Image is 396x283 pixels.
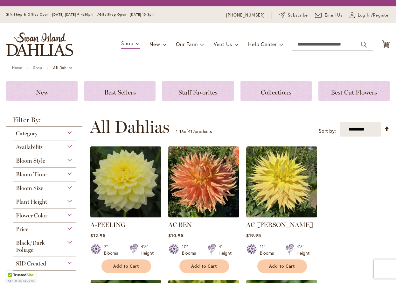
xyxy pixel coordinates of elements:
[90,117,170,137] span: All Dahlias
[90,146,161,217] img: A-Peeling
[246,146,317,217] img: AC Jeri
[6,32,73,56] a: store logo
[104,88,136,96] span: Best Sellers
[104,244,122,256] div: 7" Blooms
[214,41,232,47] span: Visit Us
[168,232,184,238] span: $10.95
[16,239,45,253] span: Black/Dark Foliage
[16,212,47,219] span: Flower Color
[6,12,99,17] span: Gift Shop & Office Open - [DATE]-[DATE] 9-4:30pm /
[246,232,261,238] span: $19.95
[361,39,367,50] button: Search
[219,244,232,256] div: 4' Height
[168,213,239,219] a: AC BEN
[5,260,23,278] iframe: Launch Accessibility Center
[6,81,78,101] a: New
[318,81,390,101] a: Best Cut Flowers
[319,125,336,137] label: Sort by:
[53,65,73,70] strong: All Dahlias
[16,198,47,205] span: Plant Height
[226,12,265,18] a: [PHONE_NUMBER]
[248,41,277,47] span: Help Center
[90,213,161,219] a: A-Peeling
[246,221,313,229] a: AC [PERSON_NAME]
[141,244,154,256] div: 4½' Height
[246,213,317,219] a: AC Jeri
[350,12,390,18] a: Log In/Register
[279,12,308,18] a: Subscribe
[178,88,218,96] span: Staff Favorites
[176,41,198,47] span: Our Farm
[16,144,43,151] span: Availability
[176,128,178,134] span: 1
[101,259,151,273] button: Add to Cart
[33,65,42,70] a: Shop
[121,40,134,46] span: Shop
[179,128,184,134] span: 16
[179,259,229,273] button: Add to Cart
[269,264,295,269] span: Add to Cart
[296,244,309,256] div: 4½' Height
[182,244,200,256] div: 10" Blooms
[113,264,139,269] span: Add to Cart
[16,260,46,267] span: SID Created
[12,65,22,70] a: Home
[288,12,308,18] span: Subscribe
[191,264,217,269] span: Add to Cart
[168,221,192,229] a: AC BEN
[84,81,156,101] a: Best Sellers
[358,12,390,18] span: Log In/Register
[16,226,28,233] span: Price
[90,232,106,238] span: $12.95
[90,221,126,229] a: A-PEELING
[149,41,160,47] span: New
[6,117,82,127] strong: Filter By:
[16,185,43,192] span: Bloom Size
[315,12,343,18] a: Email Us
[162,81,233,101] a: Staff Favorites
[260,244,278,256] div: 11" Blooms
[325,12,343,18] span: Email Us
[240,81,312,101] a: Collections
[16,157,45,164] span: Bloom Style
[257,259,307,273] button: Add to Cart
[261,88,291,96] span: Collections
[99,12,155,17] span: Gift Shop Open - [DATE] 10-3pm
[16,171,46,178] span: Bloom Time
[331,88,377,96] span: Best Cut Flowers
[16,130,38,137] span: Category
[188,128,195,134] span: 412
[176,126,212,137] p: - of products
[168,146,239,217] img: AC BEN
[36,88,48,96] span: New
